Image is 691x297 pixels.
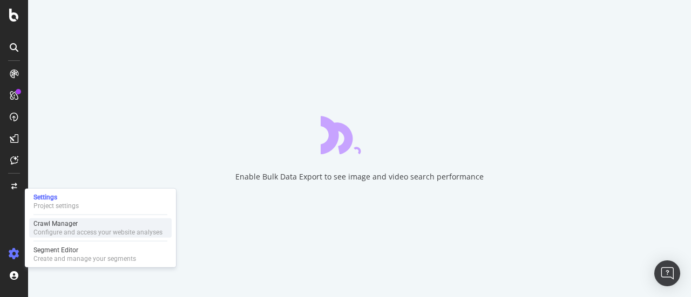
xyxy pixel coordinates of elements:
div: Crawl Manager [33,219,162,228]
div: Configure and access your website analyses [33,228,162,237]
a: Crawl ManagerConfigure and access your website analyses [29,218,172,238]
a: Segment EditorCreate and manage your segments [29,245,172,264]
div: Open Intercom Messenger [654,260,680,286]
a: SettingsProject settings [29,192,172,211]
div: Segment Editor [33,246,136,254]
div: Settings [33,193,79,202]
div: Project settings [33,202,79,210]
div: Create and manage your segments [33,254,136,263]
div: animation [321,115,398,154]
div: Enable Bulk Data Export to see image and video search performance [235,171,484,182]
